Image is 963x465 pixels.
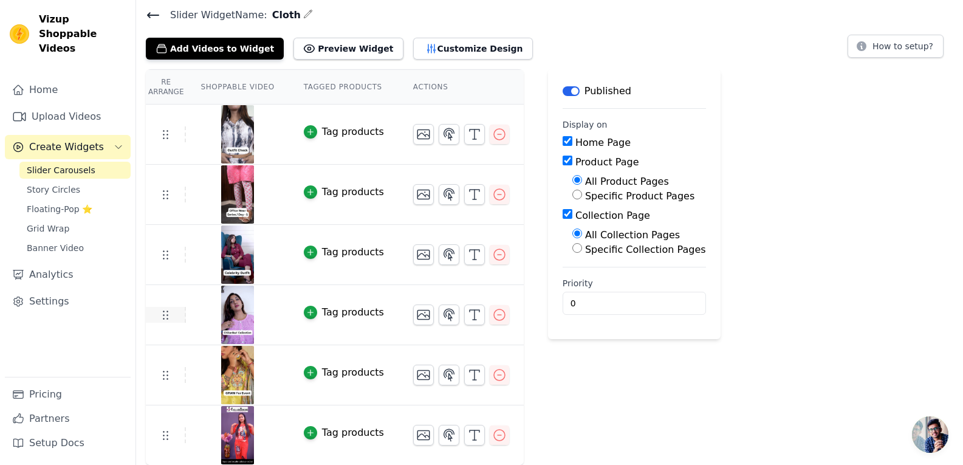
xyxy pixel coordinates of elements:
label: All Product Pages [585,176,669,187]
a: Upload Videos [5,105,131,129]
span: Vizup Shoppable Videos [39,12,126,56]
span: Create Widgets [29,140,104,154]
button: Tag products [304,305,384,320]
a: Grid Wrap [19,220,131,237]
a: Analytics [5,263,131,287]
img: reel-preview-25nn4j-mj.myshopify.com-3681510214129646708_73168035427.jpeg [221,165,255,224]
span: Grid Wrap [27,222,69,235]
button: Add Videos to Widget [146,38,284,60]
label: Product Page [575,156,639,168]
div: Edit Name [303,7,313,23]
button: Change Thumbnail [413,124,434,145]
label: Specific Collection Pages [585,244,706,255]
img: reel-preview-25nn4j-mj.myshopify.com-3694646790440123762_73168035427.jpeg [221,346,255,404]
label: Specific Product Pages [585,190,694,202]
button: How to setup? [848,35,944,58]
button: Tag products [304,425,384,440]
span: Slider Widget Name: [160,8,267,22]
a: Banner Video [19,239,131,257]
span: Slider Carousels [27,164,95,176]
legend: Display on [563,119,608,131]
th: Actions [399,70,524,105]
label: Home Page [575,137,631,148]
a: Home [5,78,131,102]
button: Tag products [304,245,384,260]
label: All Collection Pages [585,229,680,241]
label: Priority [563,277,706,289]
button: Change Thumbnail [413,425,434,446]
button: Tag products [304,365,384,380]
span: Story Circles [27,184,80,196]
a: How to setup? [848,43,944,55]
img: reel-preview-25nn4j-mj.myshopify.com-3647385554489157811_73168035427.jpeg [221,406,255,464]
div: Tag products [322,425,384,440]
a: Partners [5,407,131,431]
img: reel-preview-25nn4j-mj.myshopify.com-3677886439567710901_73168035427.jpeg [221,105,255,164]
img: reel-preview-25nn4j-mj.myshopify.com-3689482745915358252_73168035427.jpeg [221,226,255,284]
button: Create Widgets [5,135,131,159]
a: Open chat [912,416,948,453]
button: Tag products [304,125,384,139]
span: Banner Video [27,242,84,254]
div: Tag products [322,185,384,199]
th: Tagged Products [289,70,399,105]
th: Shoppable Video [186,70,289,105]
div: Tag products [322,245,384,260]
div: Tag products [322,125,384,139]
a: Story Circles [19,181,131,198]
a: Floating-Pop ⭐ [19,201,131,218]
a: Setup Docs [5,431,131,455]
span: Cloth [267,8,301,22]
button: Tag products [304,185,384,199]
label: Collection Page [575,210,650,221]
button: Change Thumbnail [413,184,434,205]
button: Preview Widget [293,38,403,60]
img: reel-preview-25nn4j-mj.myshopify.com-3693831535535692747_73168035427.jpeg [221,286,255,344]
th: Re Arrange [146,70,186,105]
div: Tag products [322,305,384,320]
p: Published [584,84,631,98]
div: Tag products [322,365,384,380]
img: Vizup [10,24,29,44]
a: Slider Carousels [19,162,131,179]
button: Change Thumbnail [413,244,434,265]
button: Change Thumbnail [413,365,434,385]
button: Customize Design [413,38,533,60]
a: Settings [5,289,131,314]
a: Pricing [5,382,131,407]
span: Floating-Pop ⭐ [27,203,92,215]
button: Change Thumbnail [413,305,434,325]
